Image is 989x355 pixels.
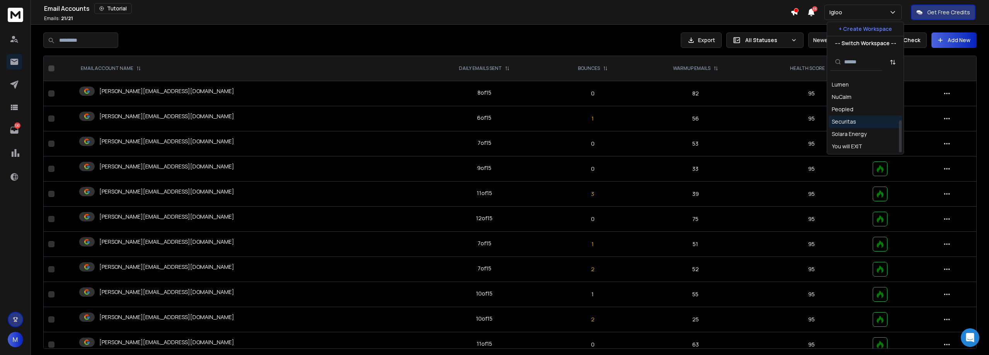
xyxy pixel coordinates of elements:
div: Lumen [832,81,849,88]
div: NuCalm [832,93,851,101]
p: WARMUP EMAILS [673,65,710,71]
td: 95 [755,307,868,332]
span: 15 [812,6,817,12]
p: [PERSON_NAME][EMAIL_ADDRESS][DOMAIN_NAME] [99,112,234,120]
div: 10 of 15 [476,315,493,323]
td: 95 [755,232,868,257]
td: 95 [755,207,868,232]
button: Add New [931,32,977,48]
td: 56 [636,106,755,131]
p: 1 [554,240,632,248]
td: 95 [755,156,868,182]
p: DAILY EMAILS SENT [459,65,502,71]
p: BOUNCES [578,65,600,71]
button: M [8,332,23,347]
p: --- Switch Workspace --- [835,39,896,47]
td: 33 [636,156,755,182]
td: 51 [636,232,755,257]
p: 0 [554,165,632,173]
p: [PERSON_NAME][EMAIL_ADDRESS][DOMAIN_NAME] [99,213,234,221]
td: 75 [636,207,755,232]
div: 7 of 15 [478,265,491,272]
p: 2 [554,265,632,273]
button: Tutorial [94,3,132,14]
div: 12 of 15 [476,214,493,222]
td: 95 [755,106,868,131]
p: [PERSON_NAME][EMAIL_ADDRESS][DOMAIN_NAME] [99,163,234,170]
p: 1 [554,290,632,298]
p: [PERSON_NAME][EMAIL_ADDRESS][DOMAIN_NAME] [99,313,234,321]
p: 120 [14,122,20,129]
p: Get Free Credits [927,8,970,16]
p: [PERSON_NAME][EMAIL_ADDRESS][DOMAIN_NAME] [99,138,234,145]
button: Get Free Credits [911,5,975,20]
p: Emails : [44,15,73,22]
p: [PERSON_NAME][EMAIL_ADDRESS][DOMAIN_NAME] [99,338,234,346]
p: 0 [554,215,632,223]
div: Email Accounts [44,3,790,14]
div: Securitas [832,118,856,126]
div: Solara Energy [832,130,867,138]
div: Peopled [832,105,853,113]
p: [PERSON_NAME][EMAIL_ADDRESS][DOMAIN_NAME] [99,87,234,95]
div: You will EXIT [832,143,862,150]
div: 9 of 15 [477,164,491,172]
button: + Create Workspace [827,22,904,36]
p: 0 [554,90,632,97]
td: 53 [636,131,755,156]
p: 3 [554,190,632,198]
button: Sort by Sort A-Z [885,54,901,70]
p: [PERSON_NAME][EMAIL_ADDRESS][DOMAIN_NAME] [99,188,234,195]
td: 82 [636,81,755,106]
div: 10 of 15 [476,290,493,297]
div: 8 of 15 [478,89,491,97]
td: 55 [636,282,755,307]
a: 120 [7,122,22,138]
td: 95 [755,81,868,106]
p: Igloo [829,8,845,16]
td: 95 [755,282,868,307]
div: Open Intercom Messenger [961,328,979,347]
span: 21 / 21 [61,15,73,22]
p: 0 [554,341,632,348]
p: 1 [554,115,632,122]
td: 52 [636,257,755,282]
div: 11 of 15 [477,189,492,197]
div: 11 of 15 [477,340,492,348]
div: EMAIL ACCOUNT NAME [81,65,141,71]
button: Newest [808,32,858,48]
td: 25 [636,307,755,332]
p: 2 [554,316,632,323]
p: [PERSON_NAME][EMAIL_ADDRESS][DOMAIN_NAME] [99,288,234,296]
button: Export [681,32,722,48]
td: 95 [755,182,868,207]
div: 7 of 15 [478,239,491,247]
p: + Create Workspace [839,25,892,33]
td: 95 [755,131,868,156]
p: HEALTH SCORE [790,65,825,71]
td: 39 [636,182,755,207]
div: 6 of 15 [477,114,491,122]
p: [PERSON_NAME][EMAIL_ADDRESS][DOMAIN_NAME] [99,238,234,246]
p: [PERSON_NAME][EMAIL_ADDRESS][DOMAIN_NAME] [99,263,234,271]
div: 7 of 15 [478,139,491,147]
p: 0 [554,140,632,148]
p: All Statuses [745,36,788,44]
td: 95 [755,257,868,282]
